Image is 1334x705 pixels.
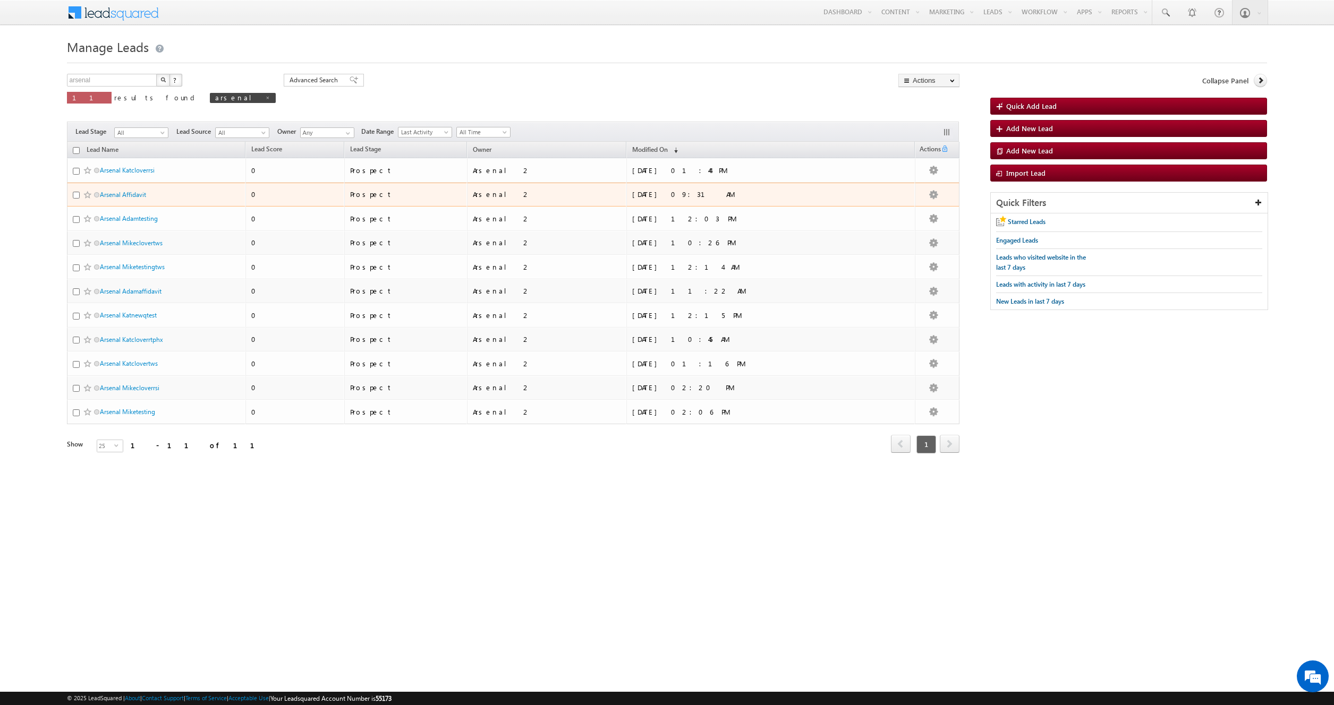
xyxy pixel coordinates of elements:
div: 0 [251,311,339,320]
div: 0 [251,238,339,247]
div: Arsenal 2 [473,334,619,344]
div: [DATE] 09:31 AM [632,190,778,199]
div: Prospect [350,190,463,199]
a: Arsenal Katclovertws [100,359,158,367]
a: Arsenal Adamaffidavit [100,287,162,295]
span: Advanced Search [290,75,341,85]
a: Show All Items [340,128,353,139]
input: Check all records [73,147,80,154]
a: next [940,436,959,453]
div: 0 [251,383,339,392]
a: Lead Stage [345,143,386,157]
div: Arsenal 2 [473,238,619,247]
div: 1 - 11 of 11 [131,439,267,451]
a: All Time [456,127,511,137]
div: [DATE] 10:26 PM [632,238,778,247]
div: Prospect [350,238,463,247]
span: arsenal [215,93,260,102]
a: Arsenal Mikeclovertws [100,239,163,247]
span: results found [114,93,199,102]
span: Date Range [361,127,398,136]
span: Your Leadsquared Account Number is [270,694,392,702]
div: Prospect [350,262,463,272]
span: (sorted descending) [669,146,678,154]
span: Lead Source [176,127,215,136]
a: Lead Score [246,143,287,157]
a: Arsenal Katnewqtest [100,311,157,319]
div: 0 [251,190,339,199]
span: Add New Lead [1006,146,1053,155]
span: Owner [473,145,491,153]
div: Quick Filters [991,193,1268,213]
span: Owner [277,127,300,136]
div: [DATE] 02:20 PM [632,383,778,392]
a: Acceptable Use [228,694,269,701]
a: Arsenal Adamtesting [100,214,158,222]
a: All [114,127,168,138]
span: Starred Leads [1008,218,1046,226]
div: 0 [251,166,339,175]
a: Lead Name [81,144,124,158]
div: Arsenal 2 [473,286,619,296]
span: next [940,435,959,453]
div: Arsenal 2 [473,383,619,392]
div: Prospect [350,214,463,223]
span: Modified On [632,145,668,153]
span: All [115,128,165,137]
div: 0 [251,262,339,272]
div: 0 [251,286,339,296]
div: 0 [251,214,339,223]
div: Prospect [350,407,463,417]
div: [DATE] 10:45 AM [632,334,778,344]
span: 55173 [376,694,392,702]
span: Collapse Panel [1202,76,1248,85]
div: [DATE] 01:16 PM [632,359,778,368]
div: Arsenal 2 [473,311,619,320]
span: 1 [916,435,936,453]
div: [DATE] 11:22 AM [632,286,778,296]
div: [DATE] 12:03 PM [632,214,778,223]
span: 11 [72,93,106,102]
a: Arsenal Mikecloverrsi [100,384,159,392]
span: Engaged Leads [996,236,1038,244]
span: Last Activity [398,127,449,137]
div: Arsenal 2 [473,190,619,199]
div: [DATE] 02:06 PM [632,407,778,417]
input: Type to Search [300,127,354,138]
div: Prospect [350,334,463,344]
span: Lead Score [251,145,282,153]
span: Add New Lead [1006,124,1053,133]
a: Arsenal Miketestingtws [100,263,165,271]
a: Arsenal Katcloverrtphx [100,336,163,343]
span: select [114,443,123,448]
div: Prospect [350,311,463,320]
span: Import Lead [1006,168,1046,177]
a: Arsenal Affidavit [100,191,146,199]
a: prev [891,436,911,453]
a: Contact Support [142,694,184,701]
a: About [125,694,140,701]
a: Terms of Service [185,694,227,701]
span: Leads with activity in last 7 days [996,280,1085,288]
span: prev [891,435,911,453]
a: Arsenal Katcloverrsi [100,166,155,174]
span: 25 [97,440,114,452]
div: Prospect [350,383,463,392]
span: Manage Leads [67,38,149,55]
a: Arsenal Miketesting [100,408,155,416]
a: All [215,127,269,138]
div: 0 [251,334,339,344]
span: ? [173,75,178,84]
span: © 2025 LeadSquared | | | | | [67,693,392,703]
div: [DATE] 01:44 PM [632,166,778,175]
span: All Time [457,127,507,137]
span: Quick Add Lead [1006,101,1057,110]
div: Prospect [350,166,463,175]
div: Arsenal 2 [473,359,619,368]
div: Prospect [350,359,463,368]
button: Actions [898,74,959,87]
div: 0 [251,407,339,417]
span: Leads who visited website in the last 7 days [996,253,1086,271]
span: All [216,128,266,137]
a: Last Activity [398,127,452,137]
